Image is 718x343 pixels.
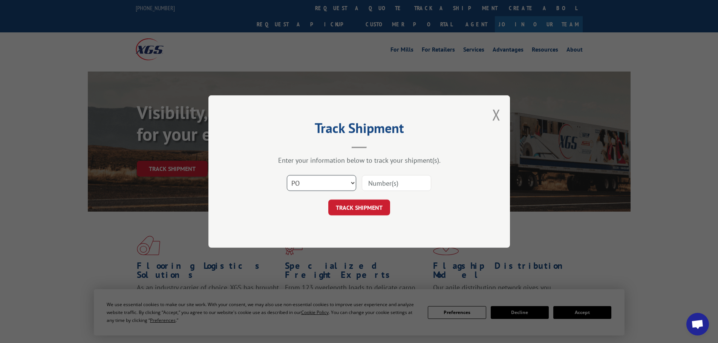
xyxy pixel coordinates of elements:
button: TRACK SHIPMENT [328,200,390,215]
div: Open chat [686,313,709,335]
button: Close modal [492,105,501,125]
div: Enter your information below to track your shipment(s). [246,156,472,165]
input: Number(s) [362,175,431,191]
h2: Track Shipment [246,123,472,137]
